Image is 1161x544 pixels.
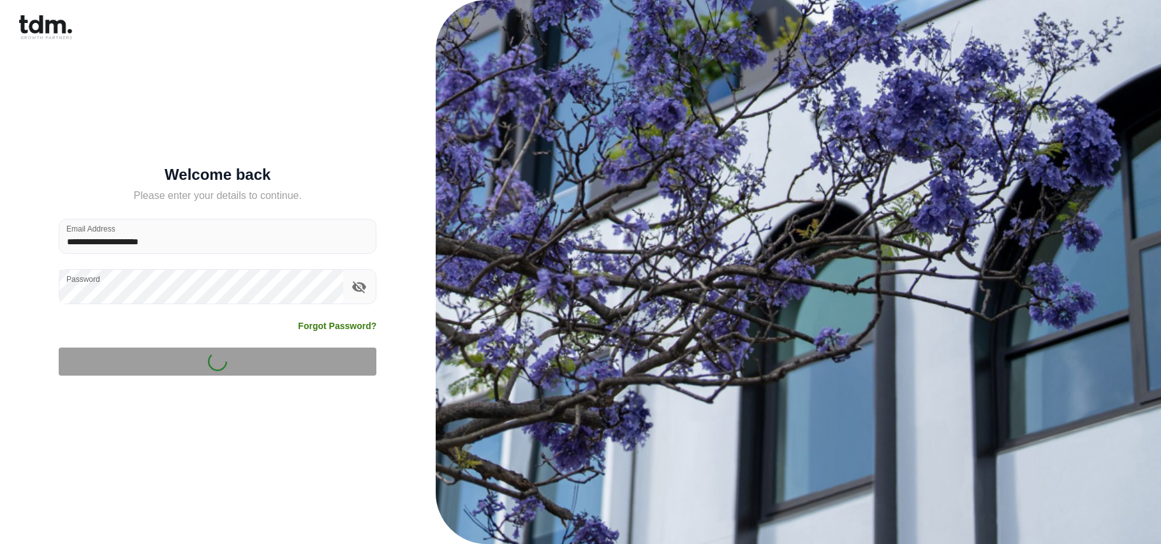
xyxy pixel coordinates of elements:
[298,320,376,332] a: Forgot Password?
[348,276,370,298] button: toggle password visibility
[66,223,115,234] label: Email Address
[66,274,100,284] label: Password
[59,188,376,203] h5: Please enter your details to continue.
[59,168,376,181] h5: Welcome back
